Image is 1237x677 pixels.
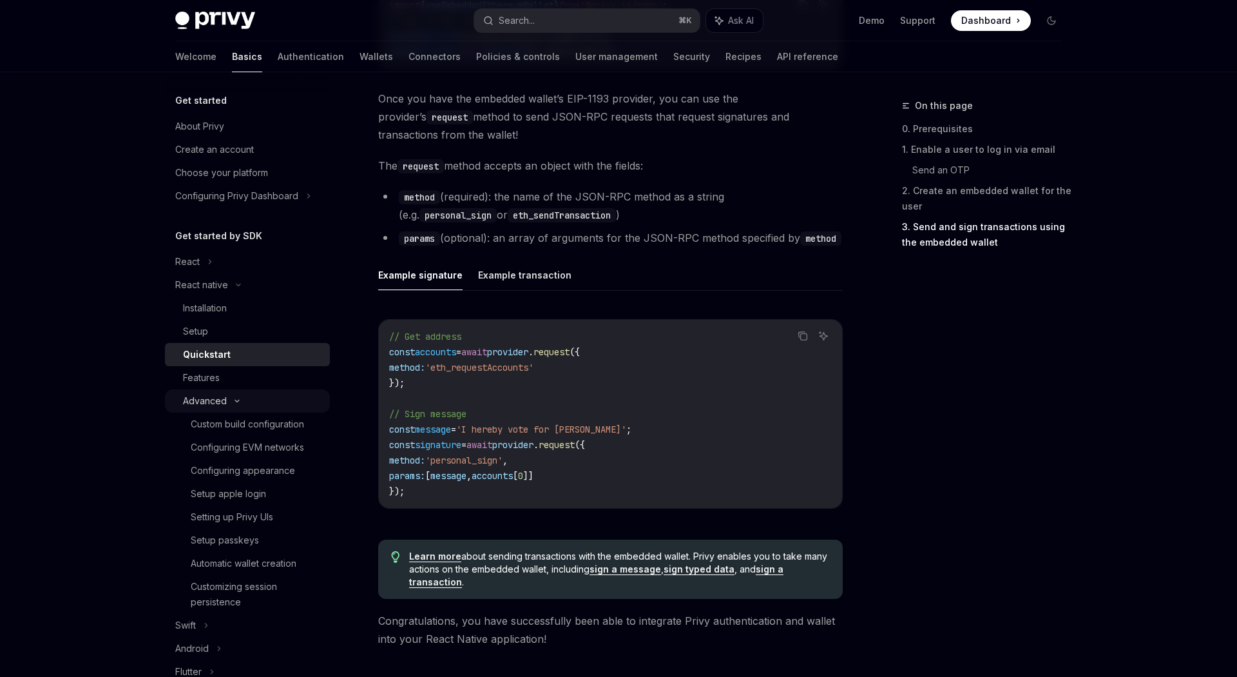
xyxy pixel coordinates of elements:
span: ({ [570,346,580,358]
span: params: [389,470,425,482]
div: React [175,254,200,270]
a: Policies & controls [476,41,560,72]
span: }); [389,486,405,497]
span: await [461,346,487,358]
span: . [533,439,539,451]
li: (optional): an array of arguments for the JSON-RPC method specified by [378,229,843,247]
div: Choose your platform [175,165,268,181]
a: Wallets [360,41,393,72]
span: 'I hereby vote for [PERSON_NAME]' [456,424,626,435]
span: Once you have the embedded wallet’s EIP-1193 provider, you can use the provider’s method to send ... [378,90,843,144]
span: [ [513,470,518,482]
div: Setting up Privy UIs [191,509,273,525]
a: Create an account [165,138,330,161]
button: Ask AI [815,328,832,344]
code: request [398,159,444,173]
span: ({ [575,439,585,451]
div: Android [175,641,209,656]
a: 0. Prerequisites [902,119,1072,139]
span: 'personal_sign' [425,455,503,466]
div: Customizing session persistence [191,579,322,610]
div: Setup apple login [191,486,266,502]
button: Search...⌘K [474,9,700,32]
span: Dashboard [961,14,1011,27]
a: Configuring EVM networks [165,436,330,459]
a: Demo [859,14,885,27]
code: eth_sendTransaction [508,208,616,222]
button: Copy the contents from the code block [794,328,811,344]
span: = [456,346,461,358]
span: Congratulations, you have successfully been able to integrate Privy authentication and wallet int... [378,612,843,648]
a: Send an OTP [912,160,1072,181]
div: Custom build configuration [191,417,304,432]
a: Dashboard [951,10,1031,31]
div: Configuring EVM networks [191,440,304,455]
li: (required): the name of the JSON-RPC method as a string (e.g. or ) [378,188,843,224]
a: sign typed data [664,564,734,575]
a: 1. Enable a user to log in via email [902,139,1072,160]
a: Welcome [175,41,216,72]
a: Learn more [409,551,461,562]
span: ; [626,424,631,435]
span: method: [389,455,425,466]
span: message [430,470,466,482]
div: Advanced [183,393,227,409]
span: . [528,346,533,358]
a: 2. Create an embedded wallet for the user [902,181,1072,217]
div: Configuring Privy Dashboard [175,188,298,204]
span: = [451,424,456,435]
h5: Get started by SDK [175,228,262,244]
a: Connectors [408,41,461,72]
span: The method accepts an object with the fields: [378,157,843,175]
span: // Sign message [389,408,466,420]
span: , [466,470,472,482]
a: 3. Send and sign transactions using the embedded wallet [902,217,1072,253]
span: provider [492,439,533,451]
a: Features [165,366,330,389]
div: About Privy [175,119,224,134]
div: Features [183,370,220,386]
a: API reference [777,41,838,72]
span: const [389,346,415,358]
span: accounts [415,346,456,358]
span: signature [415,439,461,451]
div: Automatic wallet creation [191,556,296,571]
img: dark logo [175,12,255,30]
span: message [415,424,451,435]
a: Setting up Privy UIs [165,505,330,529]
div: Quickstart [183,347,231,362]
a: Security [673,41,710,72]
div: Setup passkeys [191,533,259,548]
a: About Privy [165,115,330,138]
a: Setup passkeys [165,529,330,552]
div: Configuring appearance [191,463,295,478]
div: React native [175,277,228,293]
button: Example transaction [478,260,571,290]
span: [ [425,470,430,482]
div: Installation [183,300,227,316]
span: accounts [472,470,513,482]
a: Custom build configuration [165,413,330,436]
a: Recipes [725,41,762,72]
span: about sending transactions with the embedded wallet. Privy enables you to take many actions on th... [409,550,830,589]
span: On this page [915,98,973,113]
div: Search... [499,13,535,28]
code: personal_sign [419,208,497,222]
span: ]] [523,470,533,482]
div: Setup [183,324,208,339]
div: Create an account [175,142,254,157]
a: Support [900,14,935,27]
a: Installation [165,297,330,320]
div: Swift [175,618,196,633]
span: request [539,439,575,451]
span: const [389,424,415,435]
svg: Tip [391,551,400,563]
a: sign a message [590,564,661,575]
span: method: [389,362,425,373]
span: 'eth_requestAccounts' [425,362,533,373]
code: request [427,110,473,124]
a: Basics [232,41,262,72]
a: Choose your platform [165,161,330,184]
code: method [399,190,440,204]
span: await [466,439,492,451]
